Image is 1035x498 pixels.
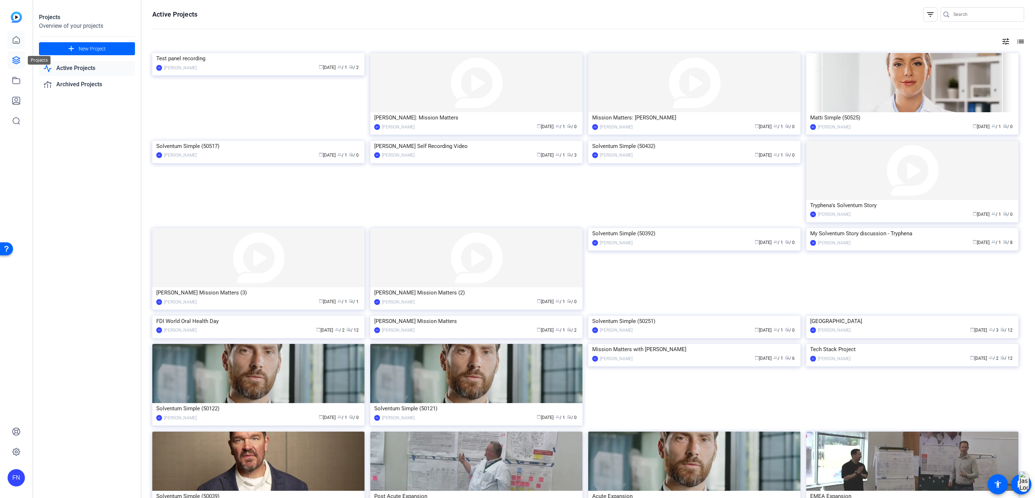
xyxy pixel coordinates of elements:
[818,239,851,246] div: [PERSON_NAME]
[785,153,795,158] span: / 0
[156,65,162,71] div: FN
[785,355,789,360] span: radio
[592,124,598,130] div: FN
[319,152,323,157] span: calendar_today
[592,344,796,355] div: Mission Matters with [PERSON_NAME]
[1016,37,1024,46] mat-icon: list
[973,240,977,244] span: calendar_today
[989,327,993,332] span: group
[970,327,974,332] span: calendar_today
[755,124,759,128] span: calendar_today
[316,328,333,333] span: [DATE]
[28,56,51,65] div: Projects
[567,124,577,129] span: / 0
[773,356,783,361] span: / 1
[349,153,359,158] span: / 0
[1000,328,1013,333] span: / 12
[374,316,578,327] div: [PERSON_NAME] Mission Matters
[989,355,993,360] span: group
[810,200,1014,211] div: Tryphena's Solventum Story
[156,53,361,64] div: Test panel recording
[773,153,783,158] span: / 1
[537,299,541,303] span: calendar_today
[555,153,565,158] span: / 1
[555,328,565,333] span: / 1
[1000,327,1005,332] span: radio
[8,469,25,486] div: FN
[592,141,796,152] div: Solventum Simple (50432)
[164,298,197,306] div: [PERSON_NAME]
[555,415,560,419] span: group
[156,316,361,327] div: FDI World Oral Health Day
[537,124,554,129] span: [DATE]
[785,356,795,361] span: / 6
[152,10,197,19] h1: Active Projects
[382,123,415,131] div: [PERSON_NAME]
[755,356,772,361] span: [DATE]
[810,112,1014,123] div: Matti Simple (50525)
[164,414,197,421] div: [PERSON_NAME]
[567,153,577,158] span: / 3
[991,124,1001,129] span: / 1
[374,299,380,305] div: LH
[785,327,789,332] span: radio
[973,240,990,245] span: [DATE]
[810,316,1014,327] div: [GEOGRAPHIC_DATA]
[555,327,560,332] span: group
[567,299,577,304] span: / 0
[156,287,361,298] div: [PERSON_NAME] Mission Matters (3)
[785,240,789,244] span: radio
[156,299,162,305] div: LH
[567,124,571,128] span: radio
[810,356,816,362] div: AC
[755,152,759,157] span: calendar_today
[818,355,851,362] div: [PERSON_NAME]
[374,112,578,123] div: [PERSON_NAME]: Mission Matters
[785,328,795,333] span: / 0
[991,240,996,244] span: group
[374,403,578,414] div: Solventum Simple (50121)
[349,65,353,69] span: radio
[1003,124,1013,129] span: / 0
[346,327,351,332] span: radio
[973,124,990,129] span: [DATE]
[818,123,851,131] div: [PERSON_NAME]
[39,61,135,76] a: Active Projects
[755,153,772,158] span: [DATE]
[349,65,359,70] span: / 2
[1000,356,1013,361] span: / 12
[810,228,1014,239] div: My Solventum Story discussion - Tryphena
[337,153,347,158] span: / 1
[316,327,320,332] span: calendar_today
[335,327,339,332] span: group
[164,152,197,159] div: [PERSON_NAME]
[993,480,1002,489] mat-icon: accessibility
[592,240,598,246] div: AC
[337,65,342,69] span: group
[156,415,162,421] div: AC
[785,240,795,245] span: / 0
[537,415,541,419] span: calendar_today
[592,327,598,333] div: AC
[39,22,135,30] div: Overview of your projects
[600,327,633,334] div: [PERSON_NAME]
[773,327,778,332] span: group
[973,124,977,128] span: calendar_today
[555,152,560,157] span: group
[810,344,1014,355] div: Tech Stack Project
[164,64,197,71] div: [PERSON_NAME]
[592,228,796,239] div: Solventum Simple (50392)
[319,65,336,70] span: [DATE]
[592,112,796,123] div: Mission Matters: [PERSON_NAME]
[374,415,380,421] div: AC
[39,13,135,22] div: Projects
[537,124,541,128] span: calendar_today
[11,12,22,23] img: blue-gradient.svg
[337,152,342,157] span: group
[773,124,778,128] span: group
[1000,355,1005,360] span: radio
[991,240,1001,245] span: / 1
[970,328,987,333] span: [DATE]
[810,327,816,333] div: FN
[810,124,816,130] div: MC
